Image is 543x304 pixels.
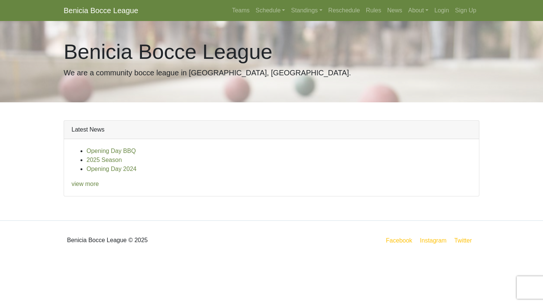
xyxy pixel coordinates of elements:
[87,166,136,172] a: Opening Day 2024
[229,3,252,18] a: Teams
[453,236,478,245] a: Twitter
[288,3,325,18] a: Standings
[64,67,479,78] p: We are a community bocce league in [GEOGRAPHIC_DATA], [GEOGRAPHIC_DATA].
[452,3,479,18] a: Sign Up
[431,3,452,18] a: Login
[64,121,479,139] div: Latest News
[325,3,363,18] a: Reschedule
[385,236,414,245] a: Facebook
[72,181,99,187] a: view more
[363,3,384,18] a: Rules
[64,39,479,64] h1: Benicia Bocce League
[87,157,122,163] a: 2025 Season
[58,227,271,254] div: Benicia Bocce League © 2025
[405,3,431,18] a: About
[418,236,448,245] a: Instagram
[384,3,405,18] a: News
[253,3,288,18] a: Schedule
[87,148,136,154] a: Opening Day BBQ
[64,3,138,18] a: Benicia Bocce League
